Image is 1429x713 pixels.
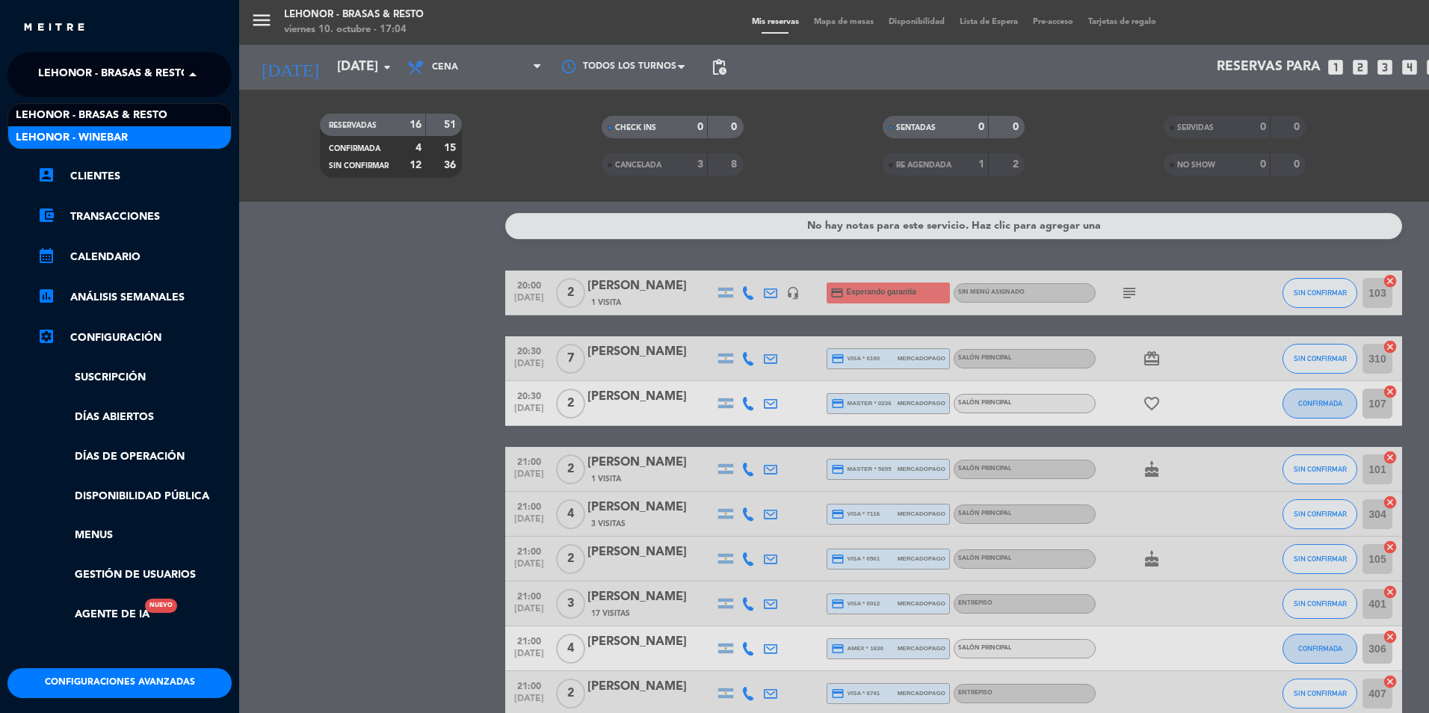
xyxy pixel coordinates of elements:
a: calendar_monthCalendario [37,248,232,266]
a: Días de Operación [37,448,232,466]
a: Agente de IANuevo [37,606,149,623]
a: assessmentANÁLISIS SEMANALES [37,288,232,306]
i: settings_applications [37,327,55,345]
a: Gestión de usuarios [37,567,232,584]
span: Lehonor - Brasas & Resto [38,59,190,90]
button: Configuraciones avanzadas [7,668,232,698]
a: Configuración [37,329,232,347]
i: assessment [37,287,55,305]
a: account_boxClientes [37,167,232,185]
a: Días abiertos [37,409,232,426]
i: calendar_month [37,247,55,265]
span: Lehonor - Brasas & Resto [16,107,167,124]
a: Disponibilidad pública [37,488,232,505]
i: account_balance_wallet [37,206,55,224]
a: Suscripción [37,369,232,386]
div: Nuevo [145,599,177,613]
a: Menus [37,527,232,544]
i: account_box [37,166,55,184]
a: account_balance_walletTransacciones [37,208,232,226]
span: Lehonor - Winebar [16,129,128,146]
img: MEITRE [22,22,86,34]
